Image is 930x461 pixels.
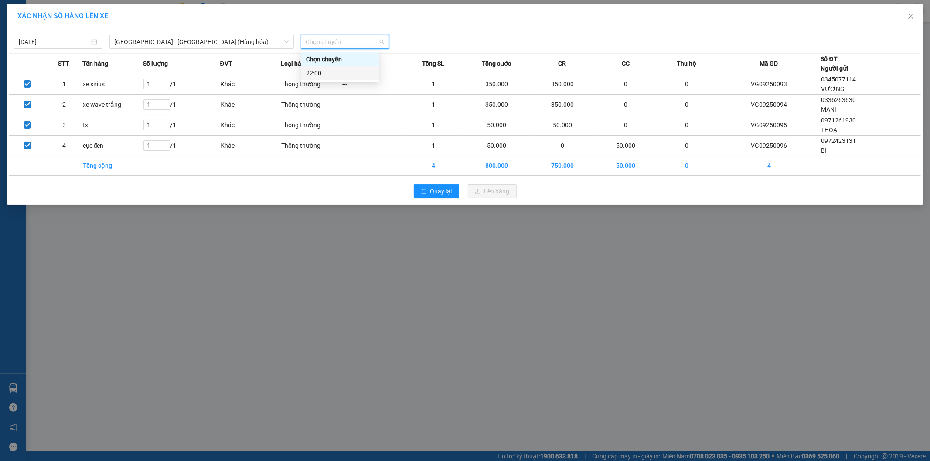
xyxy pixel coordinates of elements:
[19,37,89,47] input: 11/09/2025
[530,95,596,115] td: 350.000
[143,115,220,136] td: / 1
[403,156,464,176] td: 4
[58,59,69,68] span: STT
[596,74,657,95] td: 0
[464,95,530,115] td: 350.000
[342,115,403,136] td: ---
[821,126,839,133] span: THOẠI
[82,59,108,68] span: Tên hàng
[622,59,630,68] span: CC
[281,74,342,95] td: Thông thường
[821,85,845,92] span: VƯƠNG
[46,74,82,95] td: 1
[717,115,821,136] td: VG09250095
[821,106,839,113] span: MẠNH
[677,59,696,68] span: Thu hộ
[596,136,657,156] td: 50.000
[281,136,342,156] td: Thông thường
[143,74,220,95] td: / 1
[468,184,517,198] button: uploadLên hàng
[281,95,342,115] td: Thông thường
[82,115,143,136] td: tx
[821,96,856,103] span: 0336263630
[82,74,143,95] td: xe sirius
[220,115,281,136] td: Khác
[220,136,281,156] td: Khác
[284,39,289,44] span: down
[414,184,459,198] button: rollbackQuay lại
[717,95,821,115] td: VG09250094
[656,74,717,95] td: 0
[821,117,856,124] span: 0971261930
[656,156,717,176] td: 0
[220,59,232,68] span: ĐVT
[656,115,717,136] td: 0
[143,95,220,115] td: / 1
[530,74,596,95] td: 350.000
[717,156,821,176] td: 4
[281,59,308,68] span: Loại hàng
[403,136,464,156] td: 1
[482,59,511,68] span: Tổng cước
[403,74,464,95] td: 1
[46,136,82,156] td: 4
[306,35,385,48] span: Chọn chuyến
[559,59,566,68] span: CR
[306,68,374,78] div: 22:00
[656,136,717,156] td: 0
[82,156,143,176] td: Tổng cộng
[530,115,596,136] td: 50.000
[281,115,342,136] td: Thông thường
[82,95,143,115] td: xe wave trắng
[220,95,281,115] td: Khác
[46,115,82,136] td: 3
[464,115,530,136] td: 50.000
[899,4,923,29] button: Close
[301,52,379,66] div: Chọn chuyến
[530,156,596,176] td: 750.000
[306,54,374,64] div: Chọn chuyến
[421,188,427,195] span: rollback
[430,186,452,196] span: Quay lại
[342,95,403,115] td: ---
[821,76,856,83] span: 0345077114
[530,136,596,156] td: 0
[596,156,657,176] td: 50.000
[464,74,530,95] td: 350.000
[143,136,220,156] td: / 1
[717,74,821,95] td: VG09250093
[907,13,914,20] span: close
[464,156,530,176] td: 800.000
[464,136,530,156] td: 50.000
[82,136,143,156] td: cục đen
[220,74,281,95] td: Khác
[760,59,778,68] span: Mã GD
[403,115,464,136] td: 1
[821,54,849,73] div: Số ĐT Người gửi
[342,74,403,95] td: ---
[656,95,717,115] td: 0
[821,147,827,154] span: BI
[17,12,108,20] span: XÁC NHẬN SỐ HÀNG LÊN XE
[596,115,657,136] td: 0
[596,95,657,115] td: 0
[115,35,289,48] span: Ninh Hòa - Sài Gòn (Hàng hóa)
[342,136,403,156] td: ---
[821,137,856,144] span: 0972423131
[46,95,82,115] td: 2
[143,59,168,68] span: Số lượng
[717,136,821,156] td: VG09250096
[403,95,464,115] td: 1
[422,59,444,68] span: Tổng SL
